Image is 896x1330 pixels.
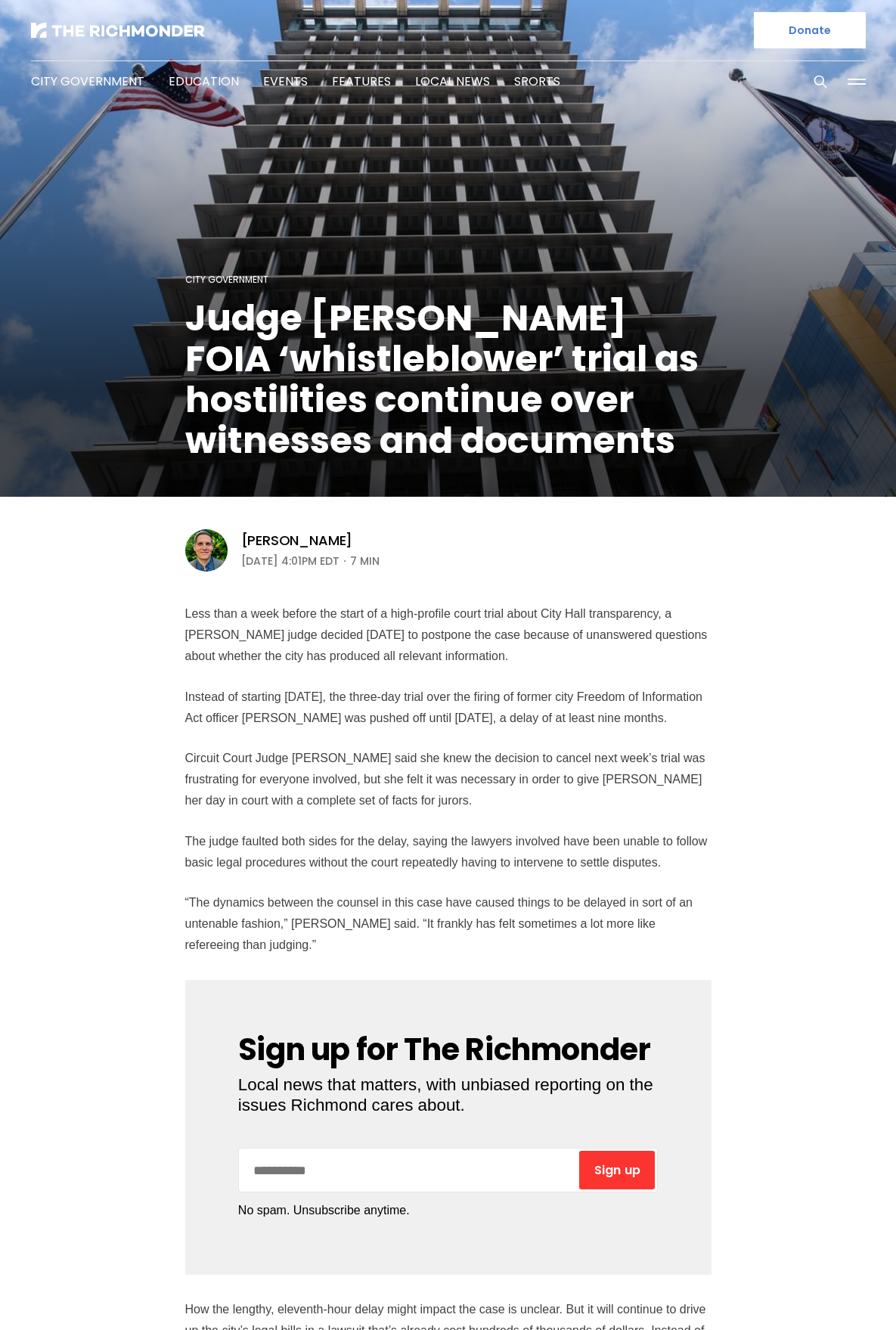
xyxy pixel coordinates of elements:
[332,73,391,90] a: Features
[754,12,866,48] a: Donate
[241,532,353,550] a: [PERSON_NAME]
[185,603,712,667] p: Less than a week before the start of a high-profile court trial about City Hall transparency, a [...
[809,70,832,93] button: Search this site
[185,831,712,873] p: The judge faulted both sides for the delay, saying the lawyers involved have been unable to follo...
[185,748,712,811] p: Circuit Court Judge [PERSON_NAME] said she knew the decision to cancel next week’s trial was frus...
[185,687,712,729] p: Instead of starting [DATE], the three-day trial over the firing of former city Freedom of Informa...
[185,892,712,956] p: “The dynamics between the counsel in this case have caused things to be delayed in sort of an unt...
[238,1075,658,1115] span: Local news that matters, with unbiased reporting on the issues Richmond cares about.
[594,1164,640,1177] span: Sign up
[241,552,339,570] time: [DATE] 4:01PM EDT
[350,552,380,570] span: 7 min
[185,298,712,461] h1: Judge [PERSON_NAME] FOIA ‘whistleblower’ trial as hostilities continue over witnesses and documents
[31,73,144,90] a: City Government
[31,23,205,38] img: The Richmonder
[169,73,239,90] a: Education
[415,73,490,90] a: Local News
[238,1204,410,1217] span: No spam. Unsubscribe anytime.
[238,1028,651,1071] span: Sign up for The Richmonder
[768,1256,896,1330] iframe: portal-trigger
[579,1151,655,1189] button: Sign up
[263,73,308,90] a: Events
[185,529,228,572] img: Graham Moomaw
[514,73,560,90] a: Sports
[185,273,268,286] a: City Government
